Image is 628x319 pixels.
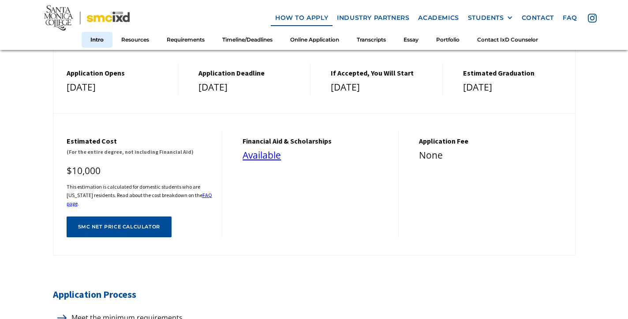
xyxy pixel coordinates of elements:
[67,216,172,237] a: SMC net price calculator
[243,149,281,161] a: Available
[517,10,558,26] a: contact
[333,10,414,26] a: industry partners
[67,69,169,77] h5: Application Opens
[468,14,513,22] div: STUDENTS
[468,14,504,22] div: STUDENTS
[419,137,566,145] h5: Application Fee
[67,182,213,208] h6: This estimation is calculated for domestic students who are [US_STATE] residents. Read about the ...
[158,31,213,48] a: Requirements
[331,69,434,77] h5: If Accepted, You Will Start
[419,148,566,163] div: None
[588,14,597,23] img: icon - instagram
[198,80,301,95] div: [DATE]
[67,137,213,145] h5: Estimated cost
[78,224,160,230] div: SMC net price calculator
[198,69,301,77] h5: Application Deadline
[112,31,158,48] a: Resources
[281,31,348,48] a: Online Application
[463,80,566,95] div: [DATE]
[414,10,463,26] a: Academics
[243,137,389,145] h5: financial aid & Scholarships
[427,31,468,48] a: Portfolio
[463,69,566,77] h5: estimated graduation
[53,286,576,303] h5: Application Process
[331,80,434,95] div: [DATE]
[67,163,213,179] div: $10,000
[468,31,547,48] a: Contact IxD Counselor
[67,80,169,95] div: [DATE]
[395,31,427,48] a: Essay
[82,31,112,48] a: Intro
[271,10,333,26] a: how to apply
[348,31,395,48] a: Transcripts
[213,31,281,48] a: Timeline/Deadlines
[44,5,130,30] img: Santa Monica College - SMC IxD logo
[67,148,213,156] h6: (For the entire degree, not including Financial Aid)
[558,10,582,26] a: faq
